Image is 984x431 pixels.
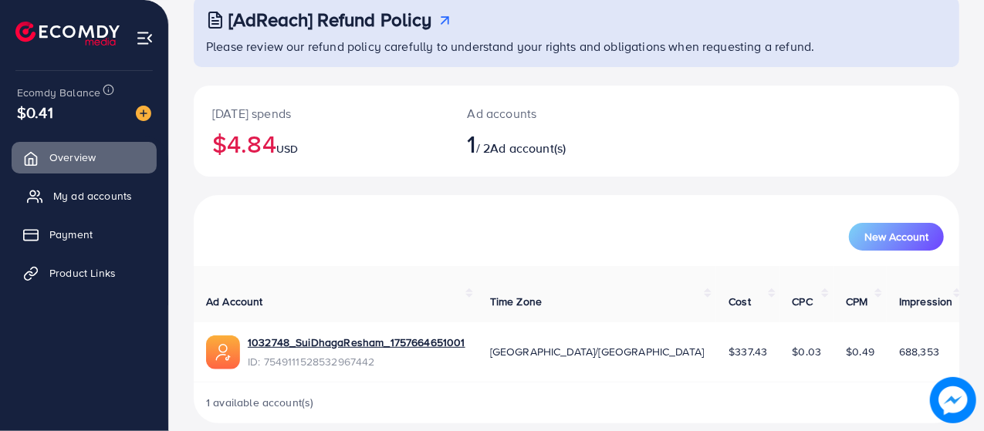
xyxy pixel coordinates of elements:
[490,344,705,359] span: [GEOGRAPHIC_DATA]/[GEOGRAPHIC_DATA]
[248,354,465,369] span: ID: 7549111528532967442
[846,344,874,359] span: $0.49
[468,129,622,158] h2: / 2
[136,106,151,121] img: image
[15,22,120,45] img: logo
[206,294,263,309] span: Ad Account
[468,126,476,161] span: 1
[17,85,100,100] span: Ecomdy Balance
[899,344,939,359] span: 688,353
[490,294,542,309] span: Time Zone
[849,223,944,251] button: New Account
[468,104,622,123] p: Ad accounts
[793,344,822,359] span: $0.03
[12,142,157,173] a: Overview
[49,265,116,281] span: Product Links
[17,101,53,123] span: $0.41
[212,104,431,123] p: [DATE] spends
[136,29,154,47] img: menu
[53,188,132,204] span: My ad accounts
[212,129,431,158] h2: $4.84
[49,227,93,242] span: Payment
[793,294,813,309] span: CPC
[12,219,157,250] a: Payment
[930,377,976,423] img: image
[206,335,240,369] img: ic-ads-acc.e4c84228.svg
[206,395,314,410] span: 1 available account(s)
[276,141,298,157] span: USD
[49,150,96,165] span: Overview
[729,344,767,359] span: $337.43
[899,294,953,309] span: Impression
[12,258,157,288] a: Product Links
[490,140,566,157] span: Ad account(s)
[206,37,950,56] p: Please review our refund policy carefully to understand your rights and obligations when requesti...
[864,231,928,242] span: New Account
[248,335,465,350] a: 1032748_SuiDhagaResham_1757664651001
[729,294,751,309] span: Cost
[228,8,432,31] h3: [AdReach] Refund Policy
[846,294,867,309] span: CPM
[12,180,157,211] a: My ad accounts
